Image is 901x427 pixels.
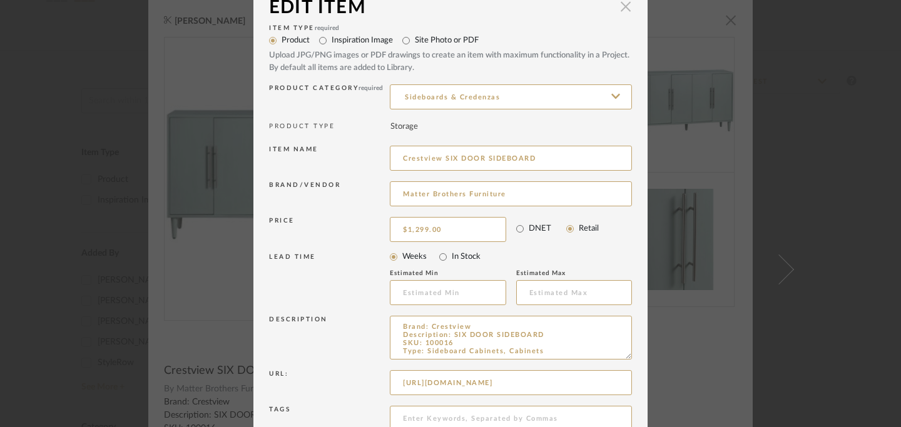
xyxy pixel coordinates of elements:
div: Estimated Min [390,269,477,277]
mat-radio-group: Select price type [516,220,633,238]
label: Site Photo or PDF [415,34,479,47]
input: Estimated Max [516,280,633,305]
div: Storage [390,121,418,133]
label: Inspiration Image [332,34,393,47]
span: required [315,25,339,31]
div: Price [269,217,390,238]
div: Description [269,316,390,360]
div: Item name [269,146,390,171]
label: Weeks [402,251,427,263]
div: PRODUCT TYPE [269,117,390,136]
label: In Stock [452,251,481,263]
input: Unknown [390,181,632,206]
mat-radio-group: Select item type [390,248,632,266]
div: LEAD TIME [269,253,390,306]
label: Retail [579,223,599,235]
div: Estimated Max [516,269,604,277]
label: Product [282,34,310,47]
div: Item Type [269,24,632,32]
input: Type a category to search and select [390,84,632,109]
div: Upload JPG/PNG images or PDF drawings to create an item with maximum functionality in a Project. ... [269,49,632,74]
div: Product Category [269,84,390,110]
label: DNET [529,223,551,235]
span: required [359,85,383,91]
input: Enter DNET Price [390,217,506,242]
input: Enter URL [390,370,632,395]
input: Estimated Min [390,280,506,305]
mat-radio-group: Select item type [269,32,632,74]
div: Url: [269,370,390,396]
input: Enter Name [390,146,632,171]
div: Brand/Vendor [269,181,390,207]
